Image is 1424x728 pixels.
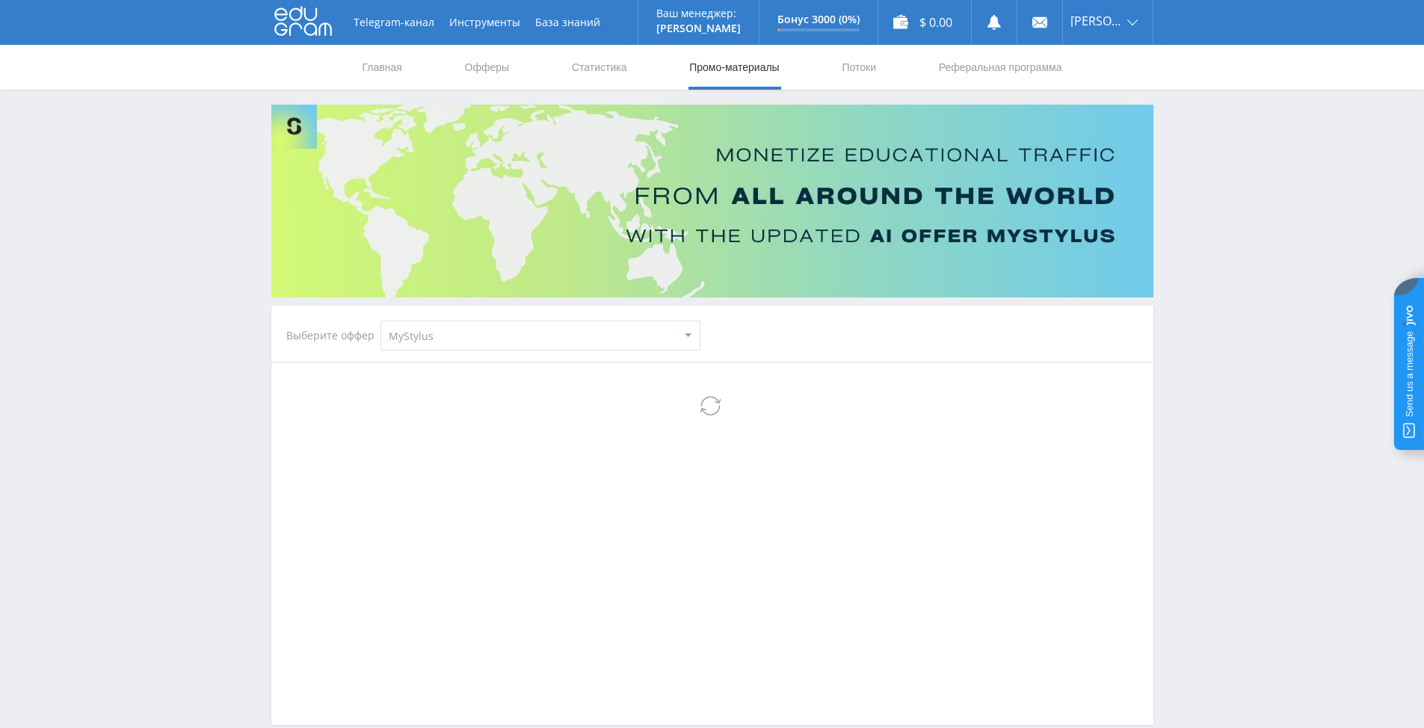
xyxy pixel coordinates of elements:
[937,45,1064,90] a: Реферальная программа
[570,45,629,90] a: Статистика
[463,45,511,90] a: Офферы
[361,45,404,90] a: Главная
[840,45,878,90] a: Потоки
[656,22,741,34] p: [PERSON_NAME]
[286,330,380,342] div: Выберите оффер
[777,13,860,25] p: Бонус 3000 (0%)
[688,45,780,90] a: Промо-материалы
[656,7,741,19] p: Ваш менеджер:
[1070,15,1123,27] span: [PERSON_NAME]
[271,105,1153,297] img: Banner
